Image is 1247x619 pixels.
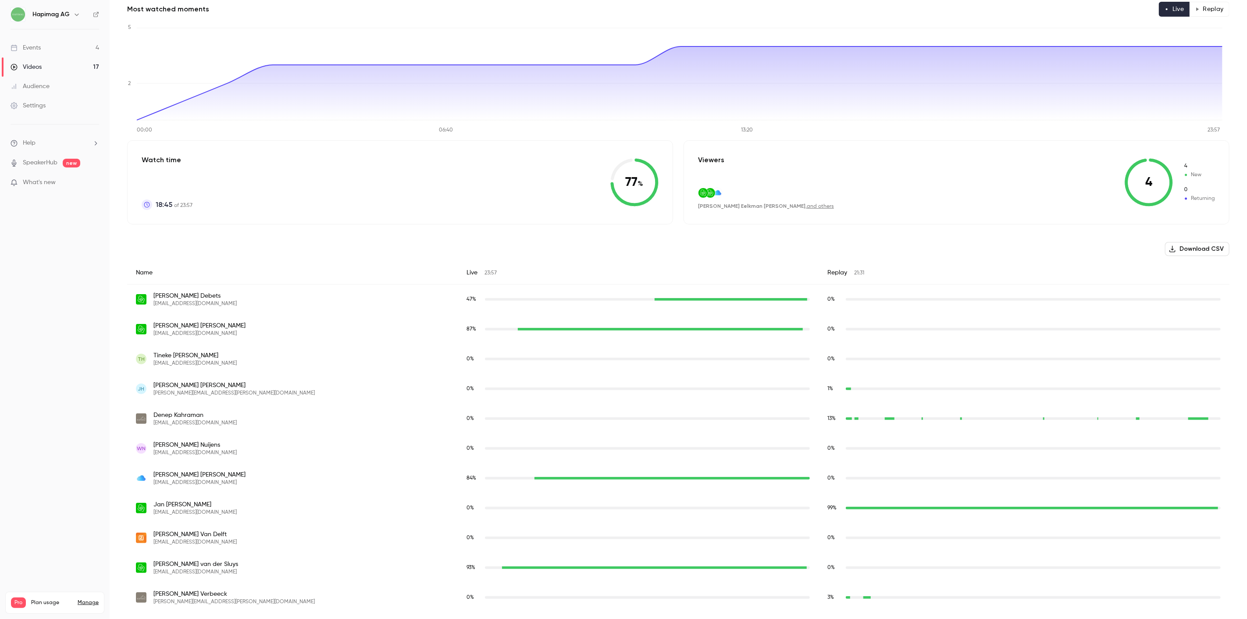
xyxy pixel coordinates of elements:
span: Help [23,139,36,148]
span: 0 % [467,386,474,391]
span: New [1183,171,1215,179]
span: Replay watch time [827,295,841,303]
span: Live watch time [467,504,481,512]
img: me.com [136,473,146,484]
span: 0 % [827,327,835,332]
span: Replay watch time [827,445,841,452]
span: [EMAIL_ADDRESS][DOMAIN_NAME] [153,360,237,367]
span: [PERSON_NAME] Van Delft [153,530,237,539]
div: joyce.hylkema@gmail.com [127,374,1229,404]
div: sjeelkmanrooda@planet.nl [127,314,1229,344]
tspan: 2 [128,81,131,86]
span: [PERSON_NAME][EMAIL_ADDRESS][PERSON_NAME][DOMAIN_NAME] [153,390,315,397]
a: Manage [78,599,99,606]
div: jgdhake@gmail.com [127,344,1229,374]
span: Plan usage [31,599,72,606]
span: 0 % [467,535,474,541]
tspan: 23:57 [1208,128,1220,133]
span: 0 % [467,416,474,421]
div: Videos [11,63,42,71]
span: 0 % [827,356,835,362]
span: Replay watch time [827,594,841,601]
img: planet.nl [136,324,146,334]
a: and others [807,204,834,209]
span: Live watch time [467,445,481,452]
span: [PERSON_NAME] Verbeeck [153,590,315,598]
span: [PERSON_NAME] [PERSON_NAME] [153,470,246,479]
span: TH [138,355,145,363]
p: Viewers [698,155,724,165]
span: 99 % [827,505,837,511]
tspan: 13:20 [741,128,753,133]
span: 21:31 [854,270,864,276]
span: [EMAIL_ADDRESS][DOMAIN_NAME] [153,569,238,576]
span: 0 % [467,446,474,451]
img: hapimag.com [136,592,146,603]
span: 3 % [827,595,834,600]
span: [PERSON_NAME] [PERSON_NAME] [153,321,246,330]
span: [PERSON_NAME] Nuijens [153,441,237,449]
span: [EMAIL_ADDRESS][DOMAIN_NAME] [153,420,237,427]
tspan: 00:00 [137,128,152,133]
span: [EMAIL_ADDRESS][DOMAIN_NAME] [153,449,237,456]
img: hapimag.com [136,413,146,424]
img: hetnet.nl [136,503,146,513]
span: 87 % [467,327,476,332]
span: 84 % [467,476,476,481]
span: New [1183,162,1215,170]
span: Replay watch time [827,564,841,572]
div: janterhorst@hetnet.nl [127,493,1229,523]
span: 0 % [827,565,835,570]
span: Live watch time [467,355,481,363]
span: 18:45 [156,199,172,210]
div: Events [11,43,41,52]
div: Audience [11,82,50,91]
button: Replay [1190,2,1229,17]
span: Live watch time [467,534,481,542]
span: 1 % [827,386,833,391]
div: Replay [819,261,1229,285]
span: Replay watch time [827,504,841,512]
span: Returning [1183,186,1215,194]
span: 23:57 [485,270,497,276]
tspan: 06:40 [439,128,453,133]
span: 0 % [467,595,474,600]
span: WN [137,445,146,452]
img: quicknet.nl [136,533,146,543]
img: me.com [713,188,722,198]
span: new [63,159,80,167]
div: karen.verbeeck@hapimag.com [127,583,1229,612]
span: 0 % [827,535,835,541]
div: annettesandee@me.com [127,463,1229,493]
span: Replay watch time [827,474,841,482]
span: [PERSON_NAME] [PERSON_NAME] [153,381,315,390]
span: [EMAIL_ADDRESS][DOMAIN_NAME] [153,479,246,486]
a: SpeakerHub [23,158,57,167]
span: Live watch time [467,295,481,303]
span: Live watch time [467,594,481,601]
div: Settings [11,101,46,110]
div: gpdelft@quicknet.nl [127,523,1229,553]
p: of 23:57 [156,199,192,210]
span: Live watch time [467,415,481,423]
span: 13 % [827,416,836,421]
img: planet.nl [698,188,708,198]
span: 0 % [467,356,474,362]
span: Replay watch time [827,415,841,423]
span: [PERSON_NAME] Debets [153,292,237,300]
img: Hapimag AG [11,7,25,21]
span: 47 % [467,297,476,302]
span: Replay watch time [827,355,841,363]
span: 93 % [467,565,475,570]
span: Tineke [PERSON_NAME] [153,351,237,360]
span: Denep Kahraman [153,411,237,420]
span: 0 % [827,446,835,451]
span: Pro [11,598,26,608]
h2: Most watched moments [127,4,209,14]
span: 0 % [827,476,835,481]
div: , [698,203,834,210]
span: Replay watch time [827,325,841,333]
button: Download CSV [1165,242,1229,256]
p: Watch time [142,155,192,165]
div: denep.kahraman@hapimag.com [127,404,1229,434]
